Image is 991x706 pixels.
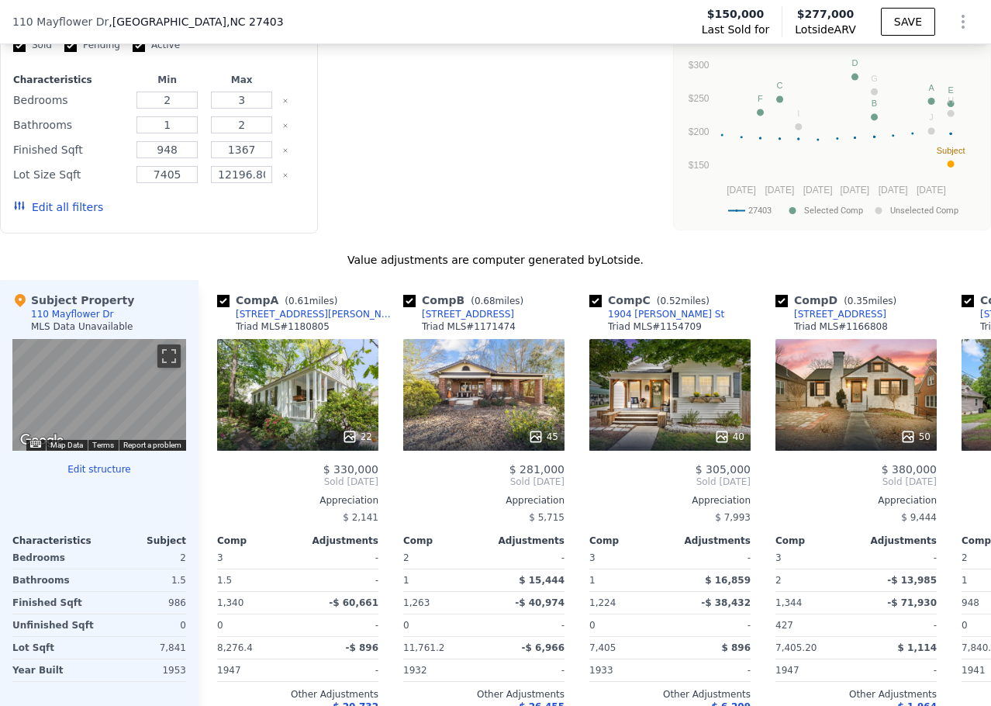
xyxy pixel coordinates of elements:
[403,476,565,488] span: Sold [DATE]
[715,512,751,523] span: $ 7,993
[840,185,869,196] text: [DATE]
[102,614,186,636] div: 0
[487,547,565,569] div: -
[12,463,186,476] button: Edit structure
[422,320,516,333] div: Triad MLS # 1171474
[705,575,751,586] span: $ 16,859
[236,320,330,333] div: Triad MLS # 1180805
[64,39,120,52] label: Pending
[589,552,596,563] span: 3
[217,659,295,681] div: 1947
[797,109,799,118] text: I
[673,659,751,681] div: -
[775,569,853,591] div: 2
[133,40,145,52] input: Active
[651,296,716,306] span: ( miles)
[217,569,295,591] div: 1.5
[236,308,397,320] div: [STREET_ADDRESS][PERSON_NAME]
[689,93,710,104] text: $250
[795,22,855,37] span: Lotside ARV
[777,81,783,90] text: C
[589,642,616,653] span: 7,405
[16,431,67,451] a: Open this area in Google Maps (opens a new window)
[208,74,276,86] div: Max
[794,320,888,333] div: Triad MLS # 1166808
[775,476,937,488] span: Sold [DATE]
[92,441,114,449] a: Terms
[343,512,378,523] span: $ 2,141
[589,569,667,591] div: 1
[217,494,378,507] div: Appreciation
[589,476,751,488] span: Sold [DATE]
[217,292,344,308] div: Comp A
[859,614,937,636] div: -
[683,33,977,227] div: A chart.
[948,6,979,37] button: Show Options
[775,535,856,547] div: Comp
[282,172,288,178] button: Clear
[519,575,565,586] span: $ 15,444
[217,597,243,608] span: 1,340
[403,308,514,320] a: [STREET_ADDRESS]
[342,429,372,445] div: 22
[12,592,96,614] div: Finished Sqft
[929,112,934,122] text: J
[589,308,724,320] a: 1904 [PERSON_NAME] St
[217,308,397,320] a: [STREET_ADDRESS][PERSON_NAME]
[13,199,103,215] button: Edit all filters
[323,463,378,476] span: $ 330,000
[797,8,855,20] span: $277,000
[487,659,565,681] div: -
[707,6,765,22] span: $150,000
[775,292,903,308] div: Comp D
[102,637,186,659] div: 7,841
[157,344,181,368] button: Toggle fullscreen view
[775,642,817,653] span: 7,405.20
[102,659,186,681] div: 1953
[528,429,558,445] div: 45
[670,535,751,547] div: Adjustments
[879,185,908,196] text: [DATE]
[345,642,378,653] span: -$ 896
[689,60,710,71] text: $300
[859,547,937,569] div: -
[226,16,284,28] span: , NC 27403
[948,95,954,105] text: H
[962,597,979,608] span: 948
[898,642,937,653] span: $ 1,114
[962,620,968,631] span: 0
[288,296,309,306] span: 0.61
[13,164,127,185] div: Lot Size Sqft
[12,14,109,29] span: 110 Mayflower Dr
[859,659,937,681] div: -
[962,552,968,563] span: 2
[608,308,724,320] div: 1904 [PERSON_NAME] St
[12,569,96,591] div: Bathrooms
[509,463,565,476] span: $ 281,000
[282,98,288,104] button: Clear
[217,642,253,653] span: 8,276.4
[775,620,793,631] span: 427
[217,688,378,701] div: Other Adjustments
[848,296,868,306] span: 0.35
[794,308,886,320] div: [STREET_ADDRESS]
[12,339,186,451] div: Map
[403,688,565,701] div: Other Adjustments
[102,569,186,591] div: 1.5
[102,547,186,569] div: 2
[937,146,965,155] text: Subject
[217,552,223,563] span: 3
[696,463,751,476] span: $ 305,000
[803,185,833,196] text: [DATE]
[12,292,134,308] div: Subject Property
[282,123,288,129] button: Clear
[403,569,481,591] div: 1
[12,614,96,636] div: Unfinished Sqft
[515,597,565,608] span: -$ 40,974
[99,535,186,547] div: Subject
[403,620,409,631] span: 0
[721,642,751,653] span: $ 896
[900,429,931,445] div: 50
[871,74,878,83] text: G
[403,597,430,608] span: 1,263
